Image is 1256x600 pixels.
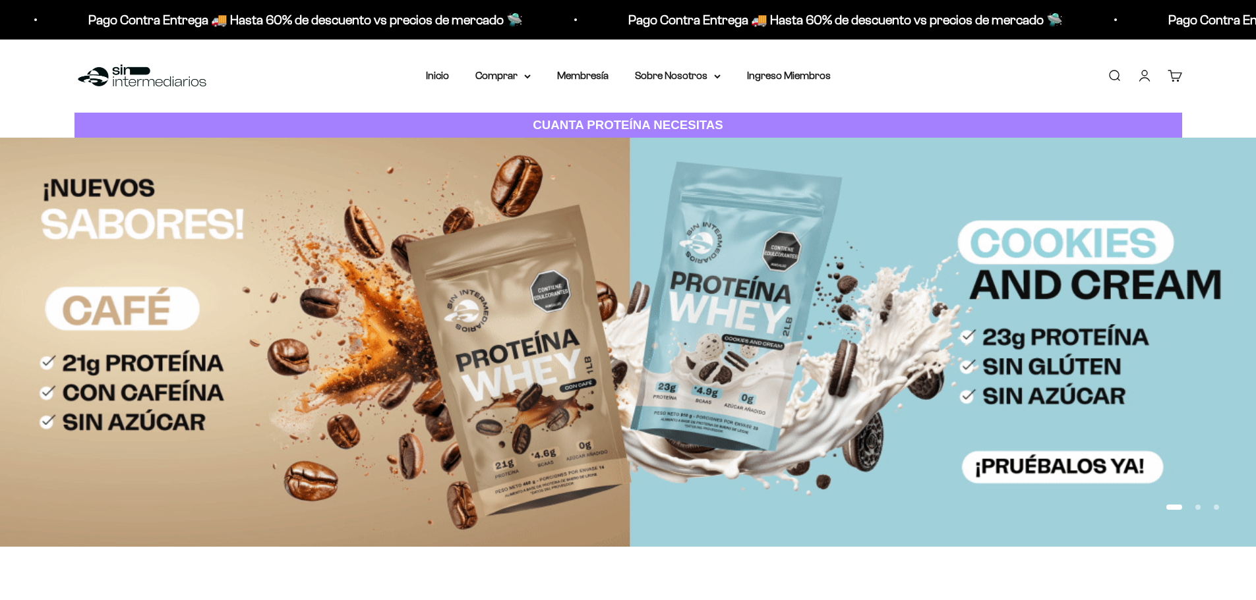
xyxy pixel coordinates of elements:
summary: Comprar [475,67,531,84]
a: Membresía [557,70,609,81]
a: Inicio [426,70,449,81]
a: Ingreso Miembros [747,70,831,81]
a: CUANTA PROTEÍNA NECESITAS [75,113,1182,138]
p: Pago Contra Entrega 🚚 Hasta 60% de descuento vs precios de mercado 🛸 [85,9,520,30]
p: Pago Contra Entrega 🚚 Hasta 60% de descuento vs precios de mercado 🛸 [625,9,1060,30]
strong: CUANTA PROTEÍNA NECESITAS [533,118,723,132]
summary: Sobre Nosotros [635,67,721,84]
